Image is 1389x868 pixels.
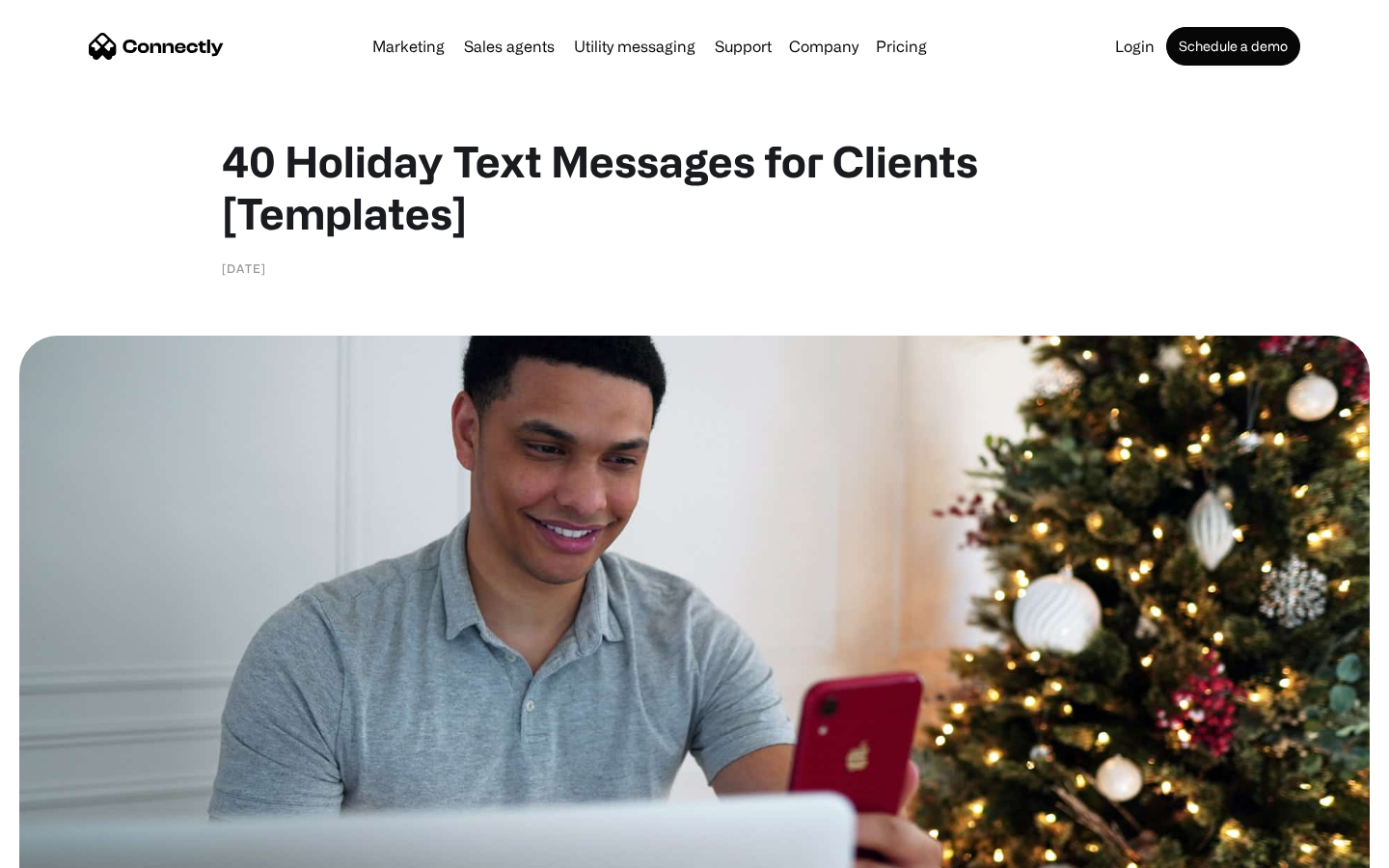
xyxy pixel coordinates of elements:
div: Company [789,33,858,60]
div: [DATE] [222,258,266,278]
a: Pricing [868,39,935,54]
a: Schedule a demo [1166,27,1300,66]
ul: Language list [39,834,116,861]
a: Sales agents [456,39,562,54]
a: Login [1107,39,1162,54]
h1: 40 Holiday Text Messages for Clients [Templates] [222,135,1167,239]
a: Marketing [365,39,452,54]
aside: Language selected: English [19,834,116,861]
a: Utility messaging [566,39,703,54]
a: Support [707,39,779,54]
